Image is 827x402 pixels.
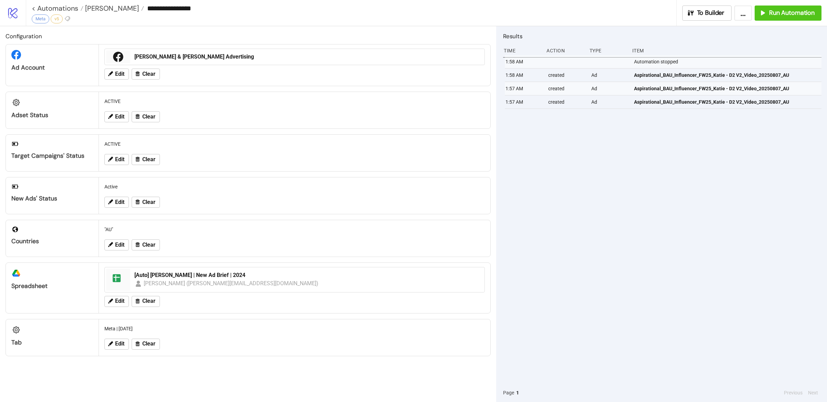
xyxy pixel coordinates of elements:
div: ACTIVE [102,137,488,151]
span: Aspirational_BAU_Influencer_FW25_Katie - D2 V2_Video_20250807_AU [634,98,789,106]
span: To Builder [697,9,725,17]
a: Aspirational_BAU_Influencer_FW25_Katie - D2 V2_Video_20250807_AU [634,69,818,82]
div: created [548,95,585,109]
div: 1:58 AM [505,69,543,82]
div: Countries [11,237,93,245]
button: Edit [104,197,129,208]
div: v5 [51,14,63,23]
button: 1 [514,389,521,396]
div: Automation stopped [633,55,823,68]
button: Clear [132,339,160,350]
button: Edit [104,339,129,350]
button: Previous [782,389,805,396]
span: Clear [142,341,155,347]
span: Edit [115,298,124,304]
div: Meta | [DATE] [102,322,488,335]
div: Item [632,44,821,57]
span: Edit [115,242,124,248]
div: Ad Account [11,64,93,72]
div: 1:57 AM [505,82,543,95]
div: Ad [591,95,629,109]
span: Aspirational_BAU_Influencer_FW25_Katie - D2 V2_Video_20250807_AU [634,85,789,92]
div: [PERSON_NAME] ([PERSON_NAME][EMAIL_ADDRESS][DOMAIN_NAME]) [144,279,319,288]
button: Next [806,389,820,396]
div: Meta [32,14,49,23]
h2: Results [503,32,821,41]
span: Edit [115,114,124,120]
button: Clear [132,154,160,165]
span: Page [503,389,514,396]
button: Clear [132,239,160,250]
span: Clear [142,156,155,163]
div: "AU" [102,223,488,236]
button: Clear [132,69,160,80]
div: Adset Status [11,111,93,119]
div: Active [102,180,488,193]
div: 1:57 AM [505,95,543,109]
a: [PERSON_NAME] [83,5,144,12]
h2: Configuration [6,32,491,41]
div: Spreadsheet [11,282,93,290]
span: Clear [142,298,155,304]
div: [Auto] [PERSON_NAME] | New Ad Brief | 2024 [134,271,480,279]
span: Clear [142,242,155,248]
button: To Builder [682,6,732,21]
div: created [548,69,585,82]
a: Aspirational_BAU_Influencer_FW25_Katie - D2 V2_Video_20250807_AU [634,95,818,109]
span: Edit [115,156,124,163]
span: Edit [115,341,124,347]
button: Clear [132,111,160,122]
span: Clear [142,71,155,77]
span: Edit [115,71,124,77]
button: Edit [104,154,129,165]
div: Target Campaigns' Status [11,152,93,160]
span: Edit [115,199,124,205]
button: Run Automation [755,6,821,21]
span: Clear [142,114,155,120]
div: Time [503,44,541,57]
a: < Automations [32,5,83,12]
div: Action [546,44,584,57]
button: Edit [104,111,129,122]
div: ACTIVE [102,95,488,108]
button: Edit [104,239,129,250]
div: Ad [591,69,629,82]
div: Type [589,44,627,57]
div: created [548,82,585,95]
button: Clear [132,197,160,208]
div: Ad [591,82,629,95]
span: [PERSON_NAME] [83,4,139,13]
span: Run Automation [769,9,815,17]
div: 1:58 AM [505,55,543,68]
button: Edit [104,69,129,80]
span: Clear [142,199,155,205]
div: New Ads' Status [11,195,93,203]
span: Aspirational_BAU_Influencer_FW25_Katie - D2 V2_Video_20250807_AU [634,71,789,79]
div: [PERSON_NAME] & [PERSON_NAME] Advertising [134,53,480,61]
div: Tab [11,339,93,347]
a: Aspirational_BAU_Influencer_FW25_Katie - D2 V2_Video_20250807_AU [634,82,818,95]
button: Clear [132,296,160,307]
button: ... [734,6,752,21]
button: Edit [104,296,129,307]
